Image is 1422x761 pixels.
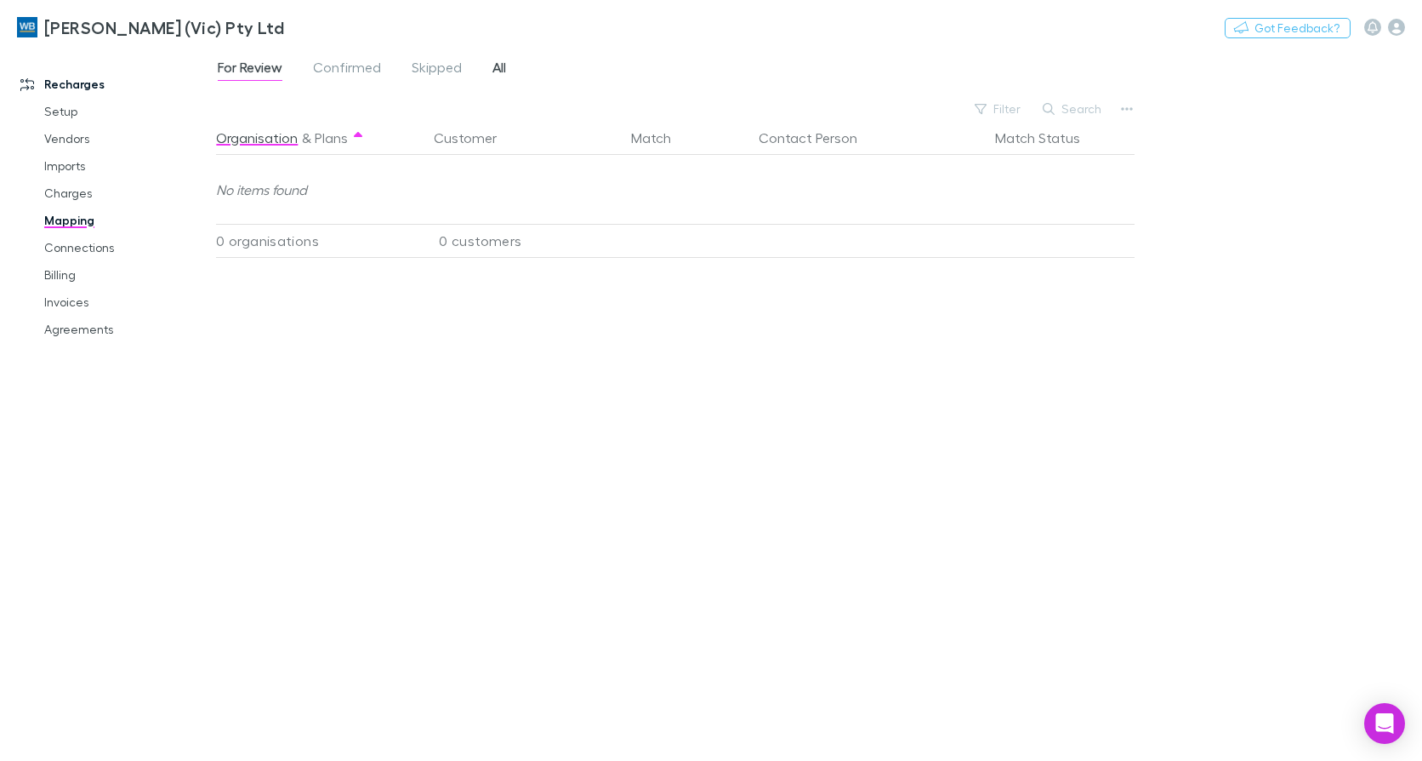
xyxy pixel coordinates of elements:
a: Setup [27,98,225,125]
a: Recharges [3,71,225,98]
div: 0 customers [420,224,624,258]
button: Filter [966,99,1031,119]
a: Mapping [27,207,225,234]
span: Skipped [412,59,462,81]
button: Organisation [216,121,298,155]
a: Charges [27,180,225,207]
div: 0 organisations [216,224,420,258]
button: Search [1034,99,1112,119]
div: No items found [216,156,1125,224]
a: Vendors [27,125,225,152]
a: Connections [27,234,225,261]
button: Match Status [995,121,1101,155]
a: Agreements [27,316,225,343]
a: Imports [27,152,225,180]
img: William Buck (Vic) Pty Ltd's Logo [17,17,37,37]
span: For Review [218,59,282,81]
div: Open Intercom Messenger [1364,703,1405,744]
span: Confirmed [313,59,381,81]
button: Got Feedback? [1225,18,1351,38]
div: & [216,121,413,155]
a: Billing [27,261,225,289]
a: [PERSON_NAME] (Vic) Pty Ltd [7,7,294,48]
button: Match [631,121,691,155]
button: Customer [434,121,517,155]
a: Invoices [27,289,225,316]
button: Plans [315,121,348,155]
span: All [492,59,506,81]
button: Contact Person [759,121,878,155]
h3: [PERSON_NAME] (Vic) Pty Ltd [44,17,284,37]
